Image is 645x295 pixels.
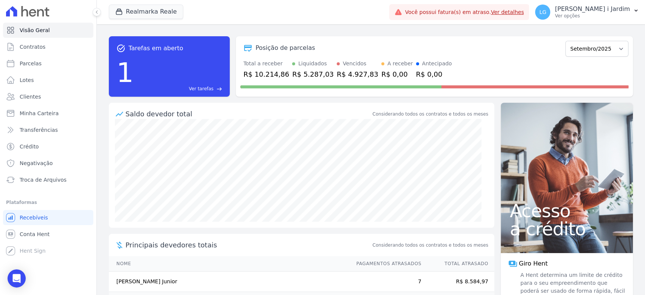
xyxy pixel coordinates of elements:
[510,202,624,220] span: Acesso
[298,60,327,68] div: Liquidados
[3,172,93,187] a: Troca de Arquivos
[422,272,494,292] td: R$ 8.584,97
[6,198,90,207] div: Plataformas
[373,242,488,249] span: Considerando todos os contratos e todos os meses
[381,69,413,79] div: R$ 0,00
[137,85,222,92] a: Ver tarefas east
[491,9,524,15] a: Ver detalhes
[3,23,93,38] a: Visão Geral
[416,69,452,79] div: R$ 0,00
[243,69,289,79] div: R$ 10.214,86
[292,69,334,79] div: R$ 5.287,03
[109,5,183,19] button: Realmarka Reale
[405,8,524,16] span: Você possui fatura(s) em atraso.
[109,256,349,272] th: Nome
[109,272,349,292] td: [PERSON_NAME] Junior
[20,230,49,238] span: Conta Hent
[3,156,93,171] a: Negativação
[519,259,548,268] span: Giro Hent
[125,109,371,119] div: Saldo devedor total
[20,214,48,221] span: Recebíveis
[20,110,59,117] span: Minha Carteira
[116,53,134,92] div: 1
[255,43,315,53] div: Posição de parcelas
[3,73,93,88] a: Lotes
[3,56,93,71] a: Parcelas
[20,159,53,167] span: Negativação
[387,60,413,68] div: A receber
[20,60,42,67] span: Parcelas
[349,256,422,272] th: Pagamentos Atrasados
[337,69,378,79] div: R$ 4.927,83
[8,269,26,287] div: Open Intercom Messenger
[3,39,93,54] a: Contratos
[422,256,494,272] th: Total Atrasado
[422,60,452,68] div: Antecipado
[20,176,67,184] span: Troca de Arquivos
[3,227,93,242] a: Conta Hent
[20,143,39,150] span: Crédito
[217,86,222,92] span: east
[510,220,624,238] span: a crédito
[555,5,630,13] p: [PERSON_NAME] i Jardim
[189,85,213,92] span: Ver tarefas
[3,210,93,225] a: Recebíveis
[555,13,630,19] p: Ver opções
[116,44,125,53] span: task_alt
[20,93,41,100] span: Clientes
[128,44,183,53] span: Tarefas em aberto
[20,26,50,34] span: Visão Geral
[125,240,371,250] span: Principais devedores totais
[349,272,422,292] td: 7
[539,9,546,15] span: LG
[3,89,93,104] a: Clientes
[20,76,34,84] span: Lotes
[243,60,289,68] div: Total a receber
[20,43,45,51] span: Contratos
[3,122,93,137] a: Transferências
[529,2,645,23] button: LG [PERSON_NAME] i Jardim Ver opções
[373,111,488,117] div: Considerando todos os contratos e todos os meses
[3,106,93,121] a: Minha Carteira
[3,139,93,154] a: Crédito
[20,126,58,134] span: Transferências
[343,60,366,68] div: Vencidos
